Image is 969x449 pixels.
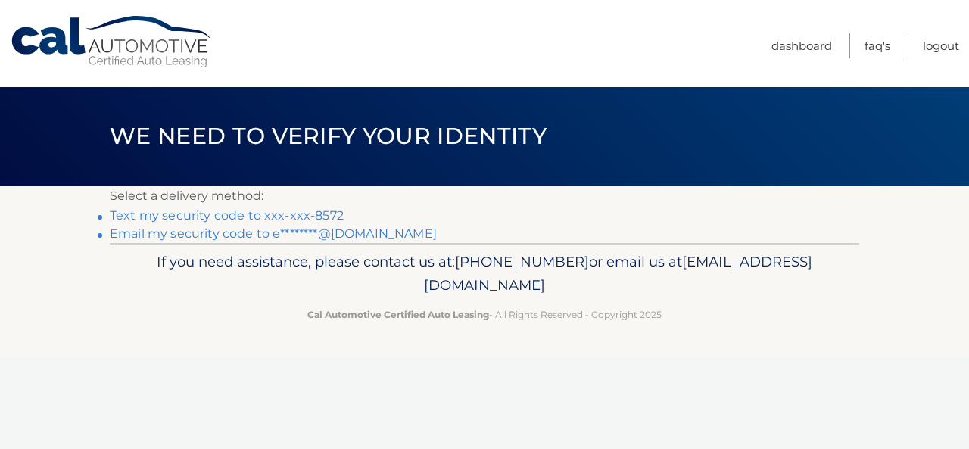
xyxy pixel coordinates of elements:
[110,122,547,150] span: We need to verify your identity
[10,15,214,69] a: Cal Automotive
[307,309,489,320] strong: Cal Automotive Certified Auto Leasing
[110,186,859,207] p: Select a delivery method:
[120,250,849,298] p: If you need assistance, please contact us at: or email us at
[110,226,437,241] a: Email my security code to e********@[DOMAIN_NAME]
[120,307,849,323] p: - All Rights Reserved - Copyright 2025
[923,33,959,58] a: Logout
[110,208,344,223] a: Text my security code to xxx-xxx-8572
[455,253,589,270] span: [PHONE_NUMBER]
[865,33,890,58] a: FAQ's
[771,33,832,58] a: Dashboard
